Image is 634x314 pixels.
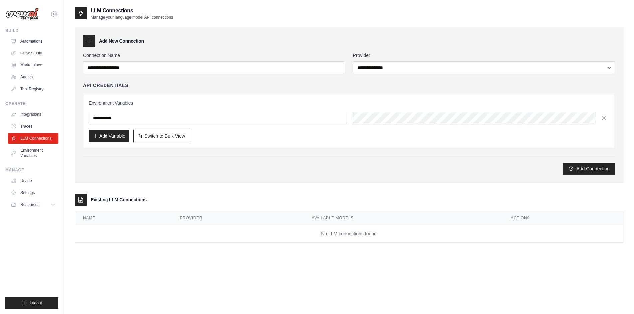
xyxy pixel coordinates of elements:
a: Usage [8,175,58,186]
th: Provider [172,211,304,225]
p: Manage your language model API connections [91,15,173,20]
th: Actions [503,211,623,225]
div: Build [5,28,58,33]
h3: Environment Variables [89,100,609,106]
a: Automations [8,36,58,47]
a: Settings [8,187,58,198]
button: Logout [5,297,58,309]
button: Resources [8,199,58,210]
img: Logo [5,8,39,20]
button: Add Connection [563,163,615,175]
a: Tool Registry [8,84,58,94]
div: Operate [5,101,58,106]
h4: API Credentials [83,82,128,89]
a: LLM Connections [8,133,58,144]
div: Manage [5,167,58,173]
button: Add Variable [89,130,129,142]
span: Resources [20,202,39,207]
th: Available Models [304,211,503,225]
td: No LLM connections found [75,225,623,243]
a: Traces [8,121,58,132]
span: Logout [30,300,42,306]
span: Switch to Bulk View [144,133,185,139]
a: Agents [8,72,58,82]
a: Marketplace [8,60,58,70]
a: Crew Studio [8,48,58,58]
button: Switch to Bulk View [133,130,189,142]
a: Integrations [8,109,58,120]
label: Connection Name [83,52,345,59]
th: Name [75,211,172,225]
h3: Add New Connection [99,38,144,44]
a: Environment Variables [8,145,58,161]
label: Provider [353,52,615,59]
h2: LLM Connections [91,7,173,15]
h3: Existing LLM Connections [91,196,147,203]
